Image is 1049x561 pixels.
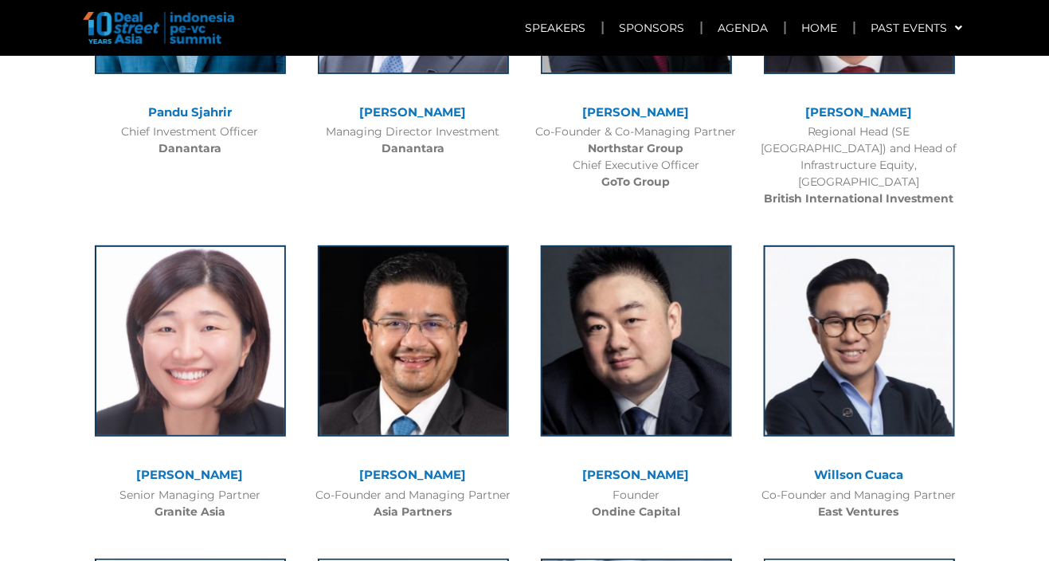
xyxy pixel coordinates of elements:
[819,504,899,519] b: East Ventures
[604,10,701,46] a: Sponsors
[374,504,452,519] b: Asia Partners
[155,504,225,519] b: Granite Asia
[382,141,444,155] b: Danantara
[148,104,232,120] a: Pandu Sjahrir
[87,124,294,157] div: Chief Investment Officer
[756,124,963,207] div: Regional Head (SE [GEOGRAPHIC_DATA]) and Head of Infrastructure Equity, [GEOGRAPHIC_DATA]
[592,504,680,519] b: Ondine Capital
[310,487,517,520] div: Co-Founder and Managing Partner
[137,467,244,482] a: [PERSON_NAME]
[510,10,602,46] a: Speakers
[533,487,740,520] div: Founder
[360,467,467,482] a: [PERSON_NAME]
[583,467,690,482] a: [PERSON_NAME]
[756,487,963,520] div: Co-Founder and Managing Partner
[95,245,286,437] img: Jenny Lee
[703,10,785,46] a: Agenda
[360,104,467,120] a: [PERSON_NAME]
[855,10,979,46] a: Past Events
[583,104,690,120] a: [PERSON_NAME]
[786,10,854,46] a: Home
[806,104,913,120] a: [PERSON_NAME]
[765,191,954,206] b: British International Investment
[541,245,732,437] img: Randolph Hsu-square
[533,124,740,190] div: Co-Founder & Co-Managing Partner Chief Executive Officer
[602,175,671,189] b: GoTo Group
[764,245,955,437] img: Screenshot_20250826_150546_Chrome~2
[815,467,904,482] a: Willson Cuaca
[159,141,221,155] b: Danantara
[87,487,294,520] div: Senior Managing Partner
[318,245,509,437] img: Nick Nash
[310,124,517,157] div: Managing Director Investment
[589,141,684,155] b: Northstar Group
